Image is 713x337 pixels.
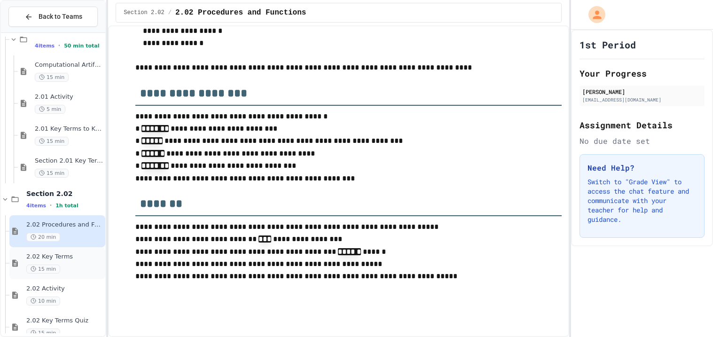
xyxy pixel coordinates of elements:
[55,203,78,209] span: 1h total
[26,221,103,229] span: 2.02 Procedures and Functions
[26,285,103,293] span: 2.02 Activity
[35,125,103,133] span: 2.01 Key Terms to Know
[26,297,60,306] span: 10 min
[35,105,65,114] span: 5 min
[582,87,702,96] div: [PERSON_NAME]
[588,177,697,224] p: Switch to "Grade View" to access the chat feature and communicate with your teacher for help and ...
[26,265,60,274] span: 15 min
[124,9,164,16] span: Section 2.02
[64,43,99,49] span: 50 min total
[26,203,46,209] span: 4 items
[26,253,103,261] span: 2.02 Key Terms
[8,7,98,27] button: Back to Teams
[35,73,69,82] span: 15 min
[35,137,69,146] span: 15 min
[582,96,702,103] div: [EMAIL_ADDRESS][DOMAIN_NAME]
[580,118,705,132] h2: Assignment Details
[26,189,103,198] span: Section 2.02
[580,135,705,147] div: No due date set
[35,93,103,101] span: 2.01 Activity
[39,12,82,22] span: Back to Teams
[168,9,172,16] span: /
[580,67,705,80] h2: Your Progress
[579,4,608,25] div: My Account
[35,169,69,178] span: 15 min
[580,38,636,51] h1: 1st Period
[35,61,103,69] span: Computational Artifacts
[588,162,697,173] h3: Need Help?
[26,317,103,325] span: 2.02 Key Terms Quiz
[175,7,306,18] span: 2.02 Procedures and Functions
[58,42,60,49] span: •
[50,202,52,209] span: •
[35,43,55,49] span: 4 items
[26,233,60,242] span: 20 min
[35,157,103,165] span: Section 2.01 Key Terms Quiz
